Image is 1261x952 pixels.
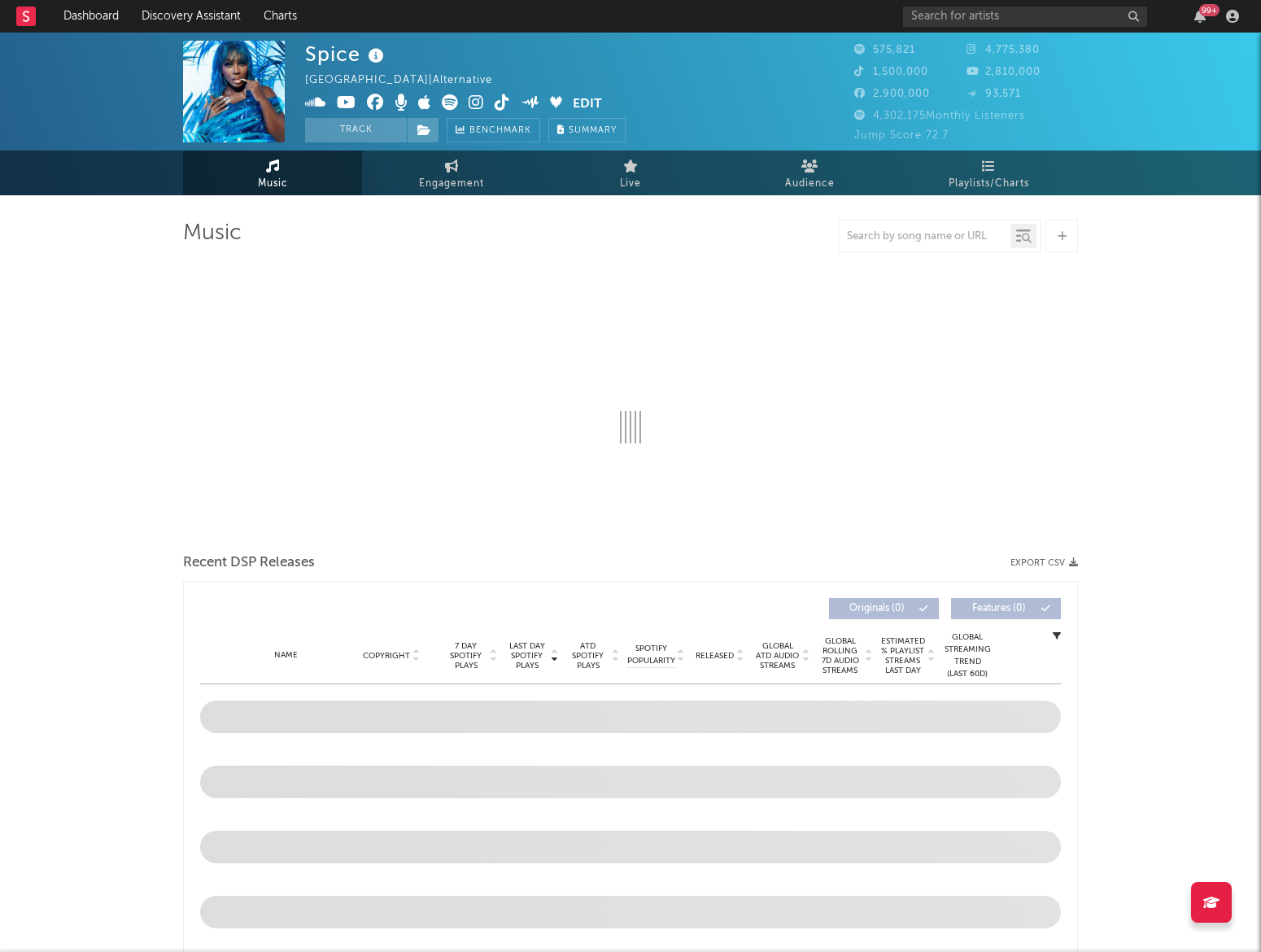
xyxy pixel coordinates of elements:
[305,118,407,142] button: Track
[840,604,914,614] span: Originals ( 0 )
[966,67,1041,77] span: 2,810,000
[755,641,800,670] span: Global ATD Audio Streams
[548,118,626,142] button: Summary
[505,641,548,670] span: Last Day Spotify Plays
[899,151,1078,195] a: Playlists/Charts
[854,89,930,99] span: 2,900,000
[566,641,609,670] span: ATD Spotify Plays
[696,651,734,661] span: Released
[829,598,939,619] button: Originals(0)
[720,151,899,195] a: Audience
[627,643,675,667] span: Spotify Popularity
[541,151,720,195] a: Live
[903,7,1147,27] input: Search for artists
[183,151,362,195] a: Music
[447,118,540,142] a: Benchmark
[573,94,602,115] button: Edit
[966,45,1040,55] span: 4,775,380
[854,111,1025,121] span: 4,302,175 Monthly Listeners
[419,174,484,194] span: Engagement
[305,71,511,90] div: [GEOGRAPHIC_DATA] | Alternative
[183,553,315,573] span: Recent DSP Releases
[1010,558,1078,568] button: Export CSV
[854,45,915,55] span: 575,821
[880,636,925,675] span: Estimated % Playlist Streams Last Day
[839,230,1010,243] input: Search by song name or URL
[620,174,641,194] span: Live
[1194,10,1206,23] button: 99+
[569,126,617,135] span: Summary
[785,174,835,194] span: Audience
[949,174,1029,194] span: Playlists/Charts
[258,174,288,194] span: Music
[363,651,410,661] span: Copyright
[305,41,388,68] div: Spice
[469,121,531,141] span: Benchmark
[943,631,992,680] div: Global Streaming Trend (Last 60D)
[233,649,339,662] div: Name
[362,151,541,195] a: Engagement
[854,130,949,141] span: Jump Score: 72.7
[854,67,928,77] span: 1,500,000
[962,604,1036,614] span: Features ( 0 )
[444,641,487,670] span: 7 Day Spotify Plays
[818,636,862,675] span: Global Rolling 7D Audio Streams
[1199,4,1220,16] div: 99 +
[966,89,1021,99] span: 93,571
[951,598,1061,619] button: Features(0)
